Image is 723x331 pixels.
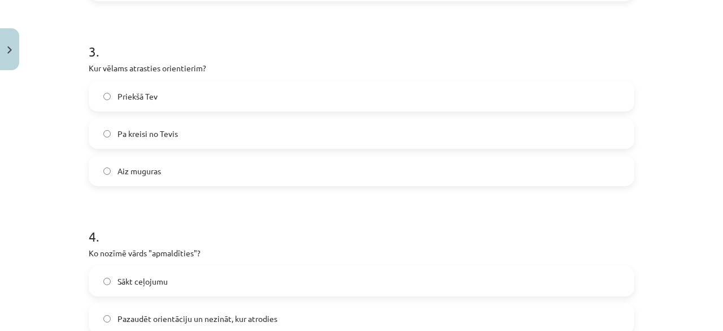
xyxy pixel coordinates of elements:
span: Pa kreisi no Tevis [117,128,178,140]
input: Priekšā Tev [103,93,111,100]
span: Aiz muguras [117,165,161,177]
img: icon-close-lesson-0947bae3869378f0d4975bcd49f059093ad1ed9edebbc8119c70593378902aed.svg [7,46,12,54]
span: Priekšā Tev [117,91,158,102]
input: Aiz muguras [103,167,111,175]
span: Pazaudēt orientāciju un nezināt, kur atrodies [117,313,277,325]
input: Pazaudēt orientāciju un nezināt, kur atrodies [103,315,111,323]
h1: 3 . [89,24,634,59]
input: Sākt ceļojumu [103,278,111,285]
p: Ko nozīmē vārds "apmaldīties"? [89,247,634,259]
input: Pa kreisi no Tevis [103,130,111,137]
span: Sākt ceļojumu [117,276,168,287]
p: Kur vēlams atrasties orientierim? [89,62,634,74]
h1: 4 . [89,209,634,244]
